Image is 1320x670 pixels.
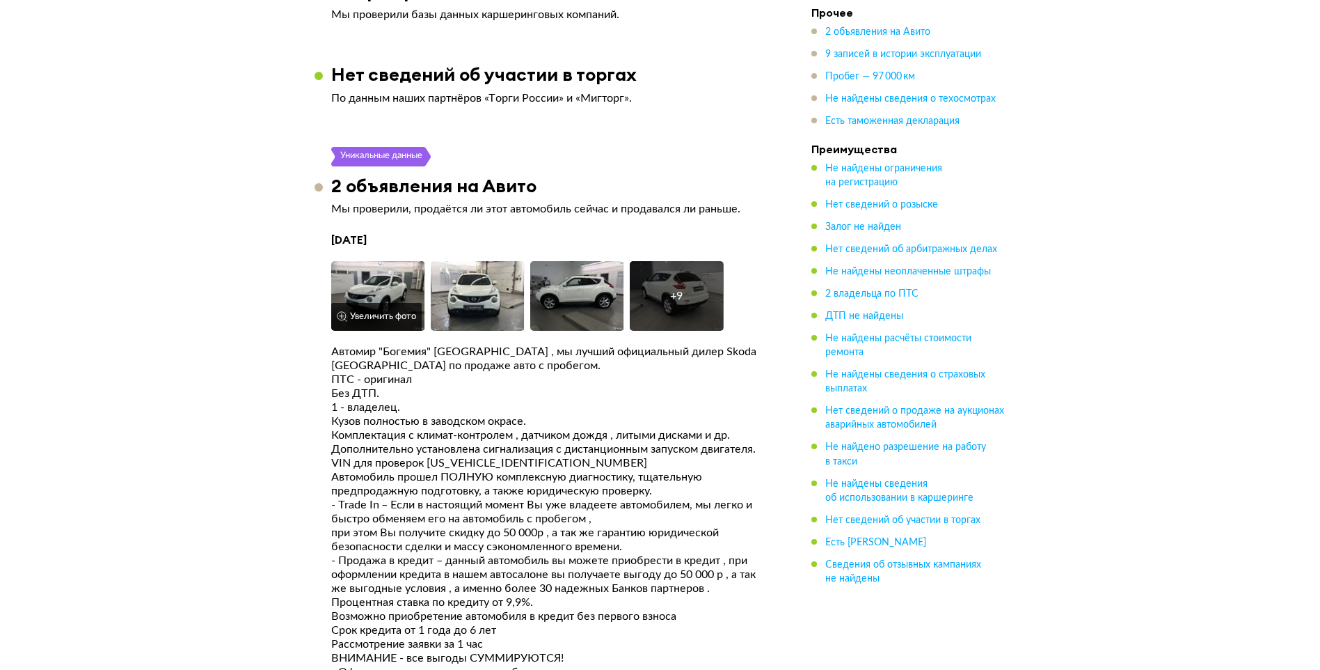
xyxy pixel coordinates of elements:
[331,303,422,331] button: Увеличить фото
[670,289,683,303] div: + 9
[331,442,770,456] div: Дополнительно установлена сигнализация с дистанционным запуском двигателя.
[331,345,770,373] div: Автомир "Богемия" [GEOGRAPHIC_DATA] , мы лучший официальный дилер Skoda [GEOGRAPHIC_DATA] по прод...
[331,400,770,414] div: 1 - владелец.
[825,289,919,299] span: 2 владельца по ПТС
[825,94,996,104] span: Не найдены сведения о техосмотрах
[825,406,1004,430] span: Нет сведений о продаже на аукционах аварийных автомобилей
[331,175,536,196] h3: 2 объявления на Авито
[825,72,915,81] span: Пробег — 97 000 км
[825,116,960,126] span: Есть таможенная декларация
[825,559,981,583] span: Сведения об отзывных кампаниях не найдены
[530,261,624,331] img: Car Photo
[825,27,930,37] span: 2 объявления на Авито
[825,200,938,210] span: Нет сведений о розыске
[331,428,770,442] div: Комплектация с климат-контролем , датчиком дождя , литыми дисками и др.
[825,267,991,276] span: Не найдены неоплаченные штрафы
[825,515,980,524] span: Нет сведений об участии в торгах
[331,63,637,85] h3: Нет сведений об участии в торгах
[331,609,770,623] div: Возможно приобретение автомобиля в кредит без первого взноса
[811,142,1006,156] h4: Преимущества
[331,202,770,216] p: Мы проверили, продаётся ли этот автомобиль сейчас и продавался ли раньше.
[825,222,901,232] span: Залог не найден
[825,537,926,547] span: Есть [PERSON_NAME]
[825,478,973,502] span: Не найдены сведения об использовании в каршеринге
[811,6,1006,20] h4: Прочее
[331,373,770,387] div: ПТС - оригинал
[331,387,770,400] div: Без ДТП.
[340,147,423,166] div: Уникальные данные
[431,261,525,331] img: Car Photo
[331,637,770,651] div: Рассмотрение заявки за 1 час
[331,233,770,247] h4: [DATE]
[331,526,770,554] div: при этом Вы получите скидку до 50 000р , а так же гарантию юридической безопасности сделки и масс...
[331,456,770,470] div: VIN для проверок [US_VEHICLE_IDENTIFICATION_NUMBER]
[825,311,903,321] span: ДТП не найдены
[331,91,770,105] p: По данным наших партнёров «Торги России» и «Мигторг».
[825,244,997,254] span: Нет сведений об арбитражных делах
[331,8,770,22] p: Мы проверили базы данных каршеринговых компаний.
[825,164,942,187] span: Не найдены ограничения на регистрацию
[331,470,770,498] div: Автомобиль прошел ПОЛНУЮ комплексную диагностику, тщательную предпродажную подготовку, а также юр...
[825,334,971,357] span: Не найдены расчёты стоимости ремонта
[331,261,425,331] img: Car Photo
[825,49,981,59] span: 9 записей в истории эксплуатации
[331,554,770,609] div: - Продажа в кредит – данный автомобиль вы можете приобрести в кредит , при оформлении кредита в н...
[331,623,770,637] div: Срок кредита от 1 года до 6 лет
[825,442,986,466] span: Не найдено разрешение на работу в такси
[331,414,770,428] div: Кузов полностью в заводском окрасе.
[331,498,770,526] div: - Trade In – Если в настоящий момент Вы уже владеете автомобилем, мы легко и быстро обменяем его ...
[331,651,770,665] div: ВНИМАНИЕ - все выгоды СУММИРУЮТСЯ!
[825,370,985,394] span: Не найдены сведения о страховых выплатах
